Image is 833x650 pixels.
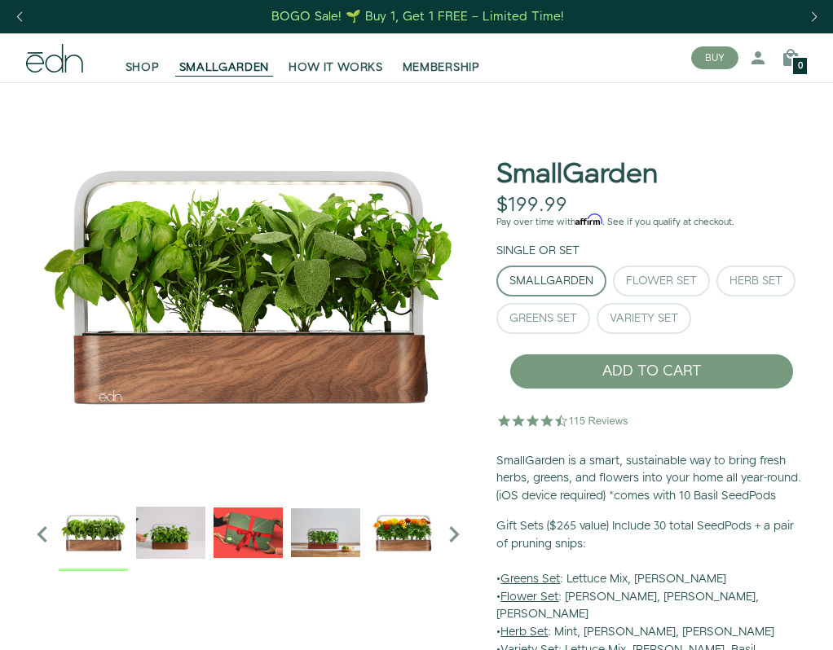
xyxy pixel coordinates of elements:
div: Flower Set [626,275,697,287]
button: BUY [691,46,738,69]
img: edn-smallgarden-marigold-hero-SLV-2000px_1024x.png [368,498,438,567]
div: 3 / 6 [214,498,283,571]
div: 1 / 6 [59,498,128,571]
label: Single or Set [496,243,580,259]
div: SmallGarden [509,275,593,287]
img: edn-smallgarden-mixed-herbs-table-product-2000px_1024x.jpg [291,498,360,567]
p: Pay over time with . See if you qualify at checkout. [496,215,807,230]
h1: SmallGarden [496,160,658,190]
u: Herb Set [500,624,548,640]
div: Greens Set [509,313,577,324]
button: ADD TO CART [509,354,794,389]
div: $199.99 [496,194,567,217]
i: Next slide [438,518,470,551]
u: Greens Set [500,571,560,587]
div: 4 / 6 [291,498,360,571]
a: SMALLGARDEN [170,40,280,76]
div: BOGO Sale! 🌱 Buy 1, Get 1 FREE – Limited Time! [271,8,564,25]
div: 5 / 6 [368,498,438,571]
img: Official-EDN-SMALLGARDEN-HERB-HERO-SLV-2000px_1024x.png [59,498,128,567]
div: Variety Set [610,313,678,324]
img: Official-EDN-SMALLGARDEN-HERB-HERO-SLV-2000px_4096x.png [26,82,470,490]
button: Greens Set [496,303,590,334]
div: 2 / 6 [136,498,205,571]
span: HOW IT WORKS [289,59,382,76]
button: Herb Set [716,266,796,296]
i: Previous slide [26,518,59,551]
div: Herb Set [729,275,782,287]
span: Affirm [575,214,602,226]
a: HOW IT WORKS [279,40,392,76]
a: MEMBERSHIP [393,40,490,76]
span: 0 [798,62,803,71]
a: SHOP [116,40,170,76]
span: SHOP [126,59,160,76]
span: MEMBERSHIP [403,59,480,76]
img: EMAILS_-_Holiday_21_PT1_28_9986b34a-7908-4121-b1c1-9595d1e43abe_1024x.png [214,498,283,567]
button: Flower Set [613,266,710,296]
img: 4.5 star rating [496,404,631,437]
span: SMALLGARDEN [179,59,270,76]
button: SmallGarden [496,266,606,296]
a: BOGO Sale! 🌱 Buy 1, Get 1 FREE – Limited Time! [271,4,566,29]
div: 1 / 6 [26,82,470,490]
p: SmallGarden is a smart, sustainable way to bring fresh herbs, greens, and flowers into your home ... [496,453,807,506]
b: Gift Sets ($265 value) Include 30 total SeedPods + a pair of pruning snips: [496,518,794,552]
u: Flower Set [500,589,558,605]
iframe: Opens a widget where you can find more information [706,601,817,642]
img: edn-trim-basil.2021-09-07_14_55_24_1024x.gif [136,498,205,567]
button: Variety Set [597,303,691,334]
